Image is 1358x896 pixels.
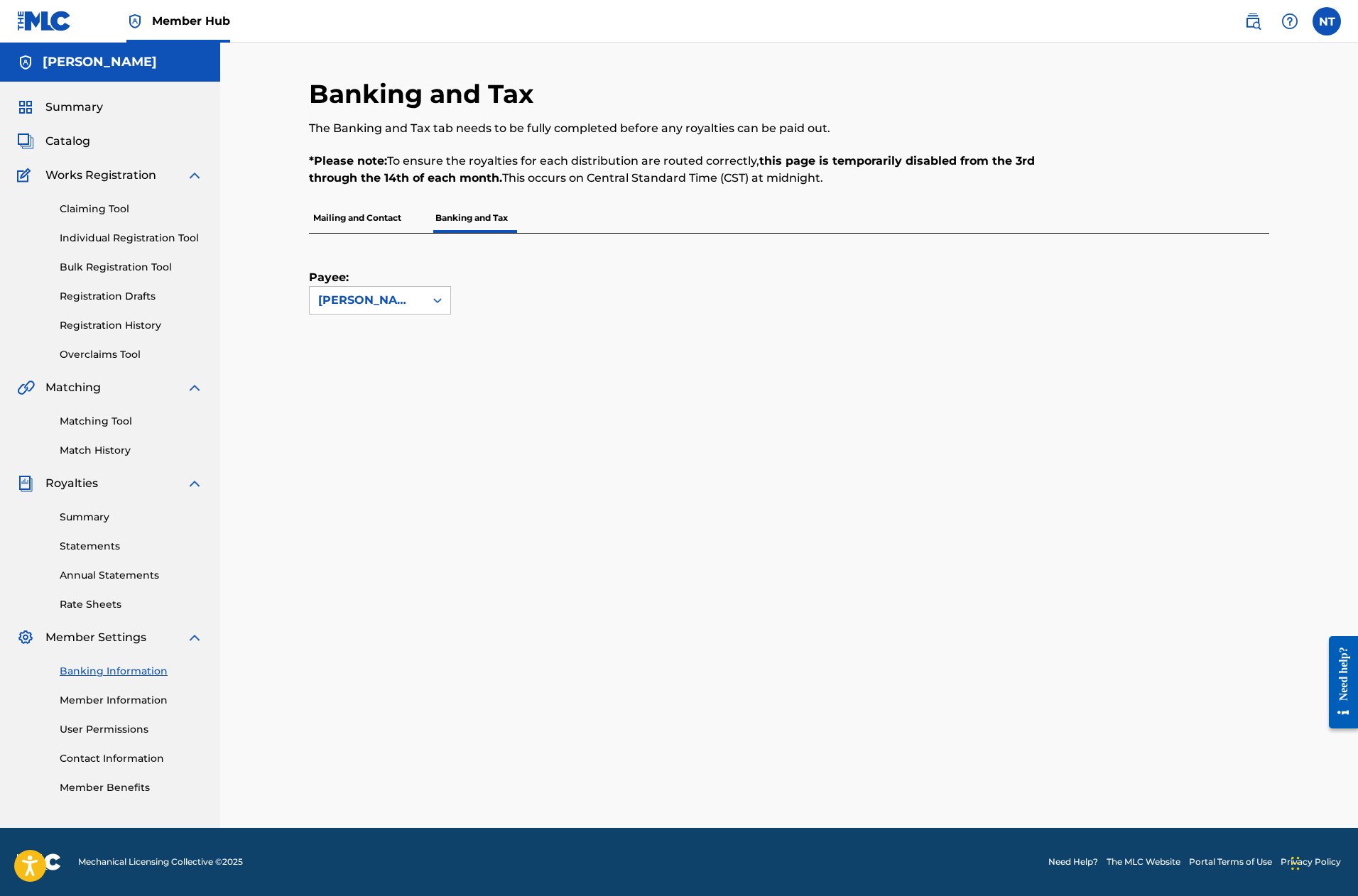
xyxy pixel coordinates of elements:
[17,99,34,116] img: Summary
[60,693,203,708] a: Member Information
[1276,7,1304,35] div: Help
[60,510,203,525] a: Summary
[309,154,387,168] strong: *Please note:
[186,475,203,492] img: expand
[309,120,1048,137] p: The Banking and Tax tab needs to be fully completed before any royalties can be paid out.
[60,751,203,766] a: Contact Information
[45,379,101,396] span: Matching
[60,202,203,217] a: Claiming Tool
[1048,856,1098,868] a: Need Help?
[318,292,416,309] div: [PERSON_NAME]
[78,856,243,868] span: Mechanical Licensing Collective © 2025
[1239,7,1267,35] a: Public Search
[17,54,34,71] img: Accounts
[1281,13,1298,30] img: help
[17,11,72,31] img: MLC Logo
[126,13,143,30] img: Top Rightsholder
[1318,625,1358,739] iframe: Resource Center
[1287,828,1358,896] iframe: Chat Widget
[1281,856,1341,868] a: Privacy Policy
[309,153,1048,187] p: To ensure the royalties for each distribution are routed correctly, This occurs on Central Standa...
[17,629,34,646] img: Member Settings
[17,379,35,396] img: Matching
[186,629,203,646] img: expand
[60,414,203,429] a: Matching Tool
[1107,856,1180,868] a: The MLC Website
[45,99,103,116] span: Summary
[60,722,203,737] a: User Permissions
[17,133,90,150] a: CatalogCatalog
[186,167,203,184] img: expand
[186,379,203,396] img: expand
[431,203,512,233] p: Banking and Tax
[45,629,146,646] span: Member Settings
[60,780,203,795] a: Member Benefits
[17,853,61,870] img: logo
[60,347,203,362] a: Overclaims Tool
[1189,856,1272,868] a: Portal Terms of Use
[60,318,203,333] a: Registration History
[17,99,103,116] a: SummarySummary
[60,231,203,246] a: Individual Registration Tool
[1244,13,1261,30] img: search
[17,133,34,150] img: Catalog
[60,597,203,612] a: Rate Sheets
[309,203,406,233] p: Mailing and Contact
[309,361,1235,503] iframe: Tipalti Iframe
[60,664,203,679] a: Banking Information
[1291,842,1300,885] div: Drag
[152,13,230,29] span: Member Hub
[17,167,36,184] img: Works Registration
[60,443,203,458] a: Match History
[309,269,380,286] label: Payee:
[1313,7,1341,35] div: User Menu
[60,539,203,554] a: Statements
[45,167,156,184] span: Works Registration
[17,475,34,492] img: Royalties
[43,54,157,70] h5: Nicolas Tiparescu
[60,289,203,304] a: Registration Drafts
[45,475,98,492] span: Royalties
[60,260,203,275] a: Bulk Registration Tool
[45,133,90,150] span: Catalog
[60,568,203,583] a: Annual Statements
[309,78,541,110] h2: Banking and Tax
